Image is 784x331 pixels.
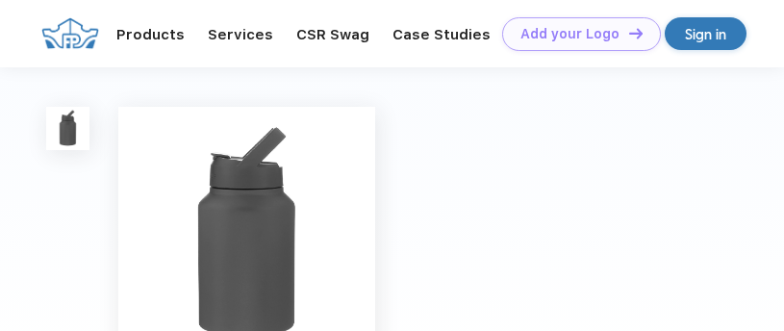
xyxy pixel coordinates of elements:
[116,26,185,43] a: Products
[685,23,726,45] div: Sign in
[665,17,746,50] a: Sign in
[520,26,620,42] div: Add your Logo
[629,28,643,38] img: DT
[41,17,99,49] img: FP-CROWN.png
[46,107,89,150] img: func=resize&h=100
